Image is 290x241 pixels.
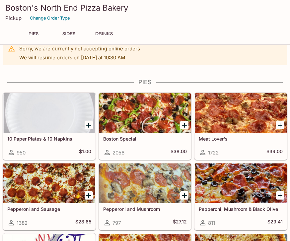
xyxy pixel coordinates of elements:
[19,45,140,52] p: Sorry, we are currently not accepting online orders
[3,163,96,230] a: Pepperoni and Sausage1382$28.65
[99,163,191,203] div: Pepperoni and Mushroom
[194,93,287,160] a: Meat Lover's1722$39.00
[3,93,95,133] div: 10 Paper Plates & 10 Napkins
[19,29,48,38] button: PIES
[7,136,91,142] h5: 10 Paper Plates & 10 Napkins
[276,191,284,200] button: Add Pepperoni, Mushroom & Black Olive
[99,93,191,160] a: Boston Special2056$38.00
[19,54,140,61] p: We will resume orders on [DATE] at 10:30 AM
[195,163,287,203] div: Pepperoni, Mushroom & Black Olive
[194,163,287,230] a: Pepperoni, Mushroom & Black Olive811$29.41
[7,206,91,212] h5: Pepperoni and Sausage
[208,220,215,226] span: 811
[180,121,188,129] button: Add Boston Special
[89,29,119,38] button: DRINKS
[85,121,93,129] button: Add 10 Paper Plates & 10 Napkins
[17,150,26,156] span: 950
[85,191,93,200] button: Add Pepperoni and Sausage
[3,93,96,160] a: 10 Paper Plates & 10 Napkins950$1.00
[199,206,283,212] h5: Pepperoni, Mushroom & Black Olive
[17,220,28,226] span: 1382
[171,149,187,156] h5: $38.00
[99,163,191,230] a: Pepperoni and Mushroom797$27.12
[3,79,287,86] h4: PIES
[3,163,95,203] div: Pepperoni and Sausage
[180,191,188,200] button: Add Pepperoni and Mushroom
[112,220,121,226] span: 797
[103,206,187,212] h5: Pepperoni and Mushroom
[75,219,91,227] h5: $28.65
[266,149,283,156] h5: $39.00
[5,15,22,21] p: Pickup
[112,150,124,156] span: 2056
[173,219,187,227] h5: $27.12
[5,3,285,13] h3: Boston's North End Pizza Bakery
[79,149,91,156] h5: $1.00
[27,13,73,23] button: Change Order Type
[54,29,84,38] button: SIDES
[99,93,191,133] div: Boston Special
[208,150,219,156] span: 1722
[199,136,283,142] h5: Meat Lover's
[103,136,187,142] h5: Boston Special
[276,121,284,129] button: Add Meat Lover's
[195,93,287,133] div: Meat Lover's
[267,219,283,227] h5: $29.41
